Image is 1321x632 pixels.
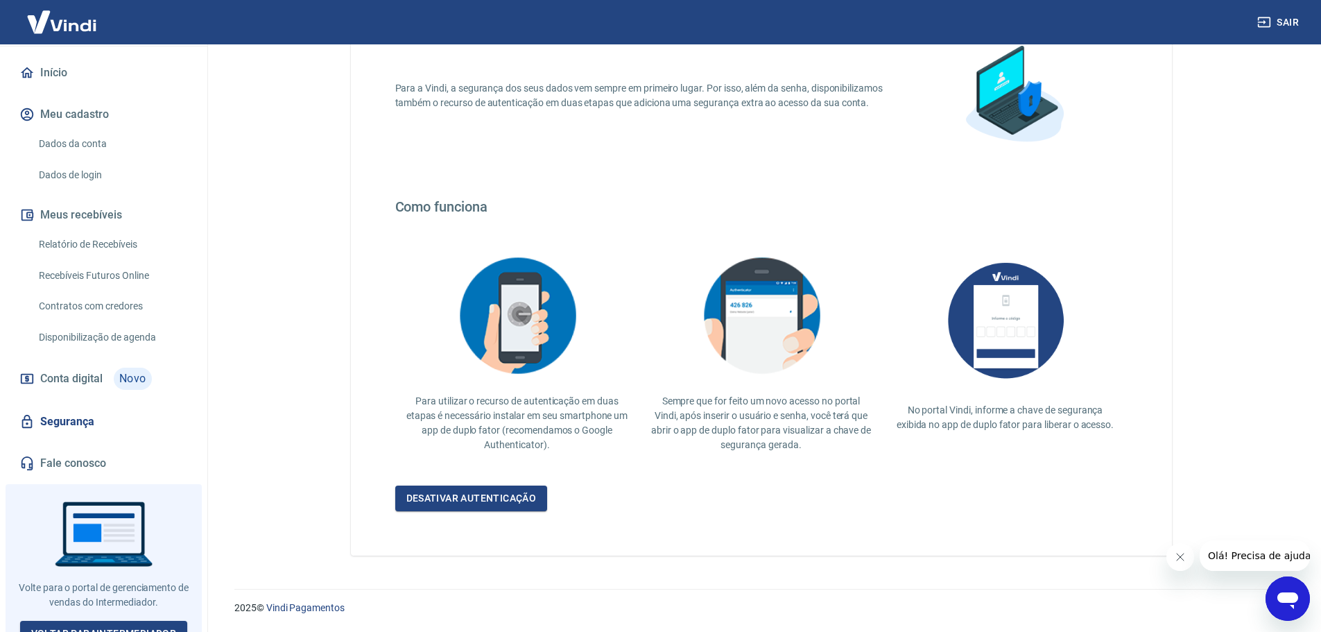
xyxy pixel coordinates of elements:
span: Olá! Precisa de ajuda? [8,10,116,21]
iframe: Mensagem da empresa [1200,540,1310,571]
img: AUbNX1O5CQAAAABJRU5ErkJggg== [936,248,1075,392]
a: Segurança [17,407,191,437]
button: Meus recebíveis [17,200,191,230]
p: Para utilizar o recurso de autenticação em duas etapas é necessário instalar em seu smartphone um... [406,394,628,452]
button: Meu cadastro [17,99,191,130]
span: Conta digital [40,369,103,388]
a: Disponibilização de agenda [33,323,191,352]
img: Vindi [17,1,107,43]
a: Vindi Pagamentos [266,602,345,613]
p: Para a Vindi, a segurança dos seus dados vem sempre em primeiro lugar. Por isso, além da senha, d... [395,81,900,110]
p: No portal Vindi, informe a chave de segurança exibida no app de duplo fator para liberar o acesso. [895,403,1116,432]
iframe: Fechar mensagem [1166,543,1194,571]
img: explication-mfa1.88a31355a892c34851cc.png [944,26,1083,165]
iframe: Botão para abrir a janela de mensagens [1266,577,1310,621]
p: 2025 © [234,601,1288,615]
a: Conta digitalNovo [17,362,191,395]
a: Início [17,58,191,88]
a: Dados da conta [33,130,191,158]
a: Relatório de Recebíveis [33,230,191,259]
a: Dados de login [33,161,191,189]
a: Contratos com credores [33,292,191,321]
img: explication-mfa2.908d58f25590a47144d3.png [448,248,587,383]
a: Recebíveis Futuros Online [33,262,191,290]
a: Desativar autenticação [395,486,548,511]
a: Fale conosco [17,448,191,479]
span: Novo [114,368,152,390]
p: Sempre que for feito um novo acesso no portal Vindi, após inserir o usuário e senha, você terá qu... [650,394,872,452]
h4: Como funciona [395,198,1128,215]
img: explication-mfa3.c449ef126faf1c3e3bb9.png [692,248,831,383]
button: Sair [1254,10,1304,35]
